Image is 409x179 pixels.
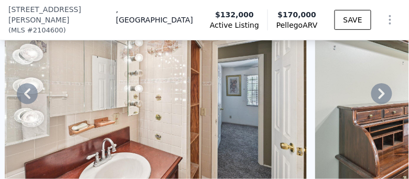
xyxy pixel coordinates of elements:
span: [STREET_ADDRESS][PERSON_NAME] [8,4,116,25]
span: # 2104600 [27,25,63,36]
span: $132,000 [216,9,254,20]
span: Active Listing [210,20,259,30]
span: MLS [11,25,25,36]
button: SAVE [335,10,371,30]
span: $170,000 [278,10,317,19]
div: ( ) [8,25,66,36]
button: Show Options [380,9,401,30]
span: Pellego ARV [276,20,318,30]
span: , [GEOGRAPHIC_DATA] [116,4,193,25]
